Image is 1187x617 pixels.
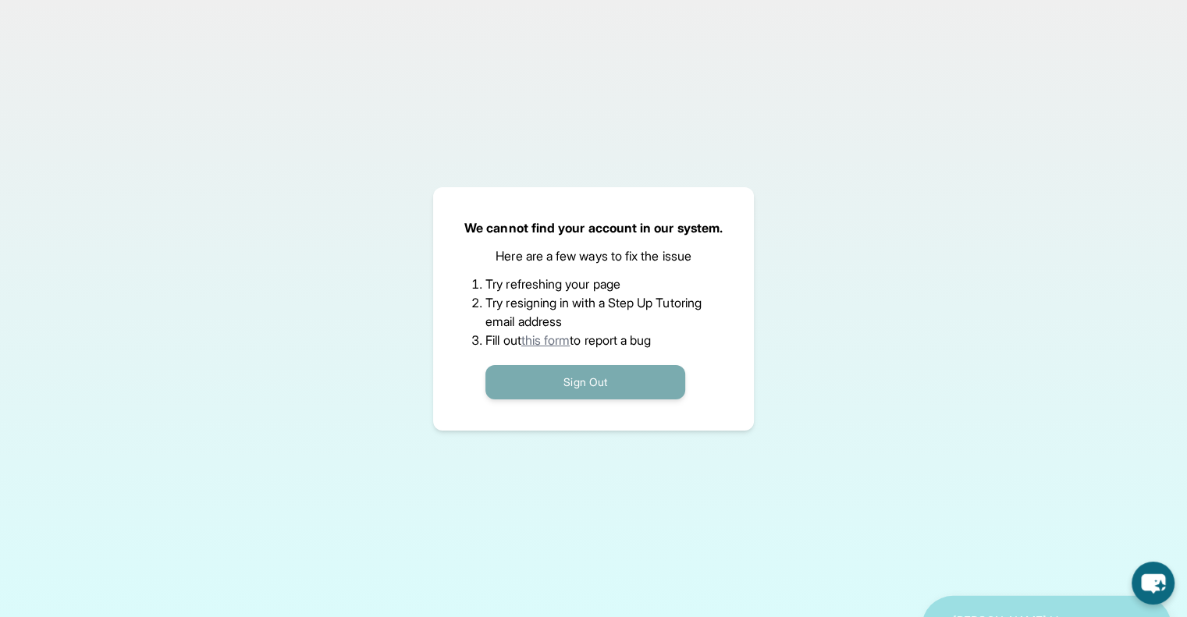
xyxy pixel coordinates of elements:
[464,218,723,237] p: We cannot find your account in our system.
[521,332,570,348] a: this form
[1132,562,1175,605] button: chat-button
[485,374,685,389] a: Sign Out
[485,275,702,293] li: Try refreshing your page
[496,246,691,265] p: Here are a few ways to fix the issue
[485,331,702,349] li: Fill out to report a bug
[953,558,1109,583] p: [PERSON_NAME] I just matched with a student!
[485,293,702,331] li: Try resigning in with a Step Up Tutoring email address
[485,365,685,399] button: Sign Out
